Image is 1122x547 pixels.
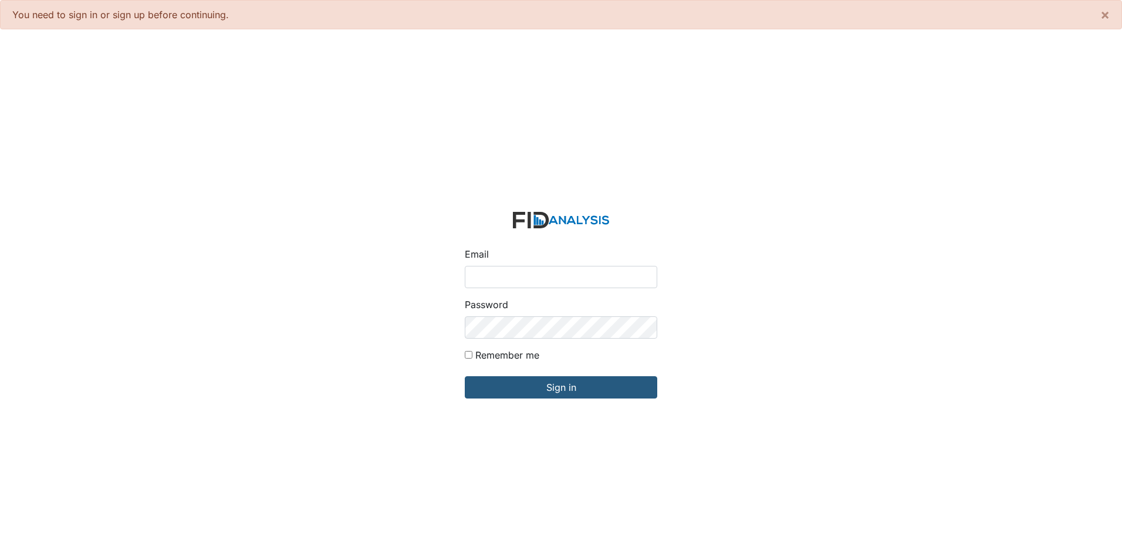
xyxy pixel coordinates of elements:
input: Sign in [465,376,657,399]
button: × [1089,1,1121,29]
label: Email [465,247,489,261]
label: Password [465,298,508,312]
label: Remember me [475,348,539,362]
span: × [1100,6,1110,23]
img: logo-2fc8c6e3336f68795322cb6e9a2b9007179b544421de10c17bdaae8622450297.svg [513,212,609,229]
